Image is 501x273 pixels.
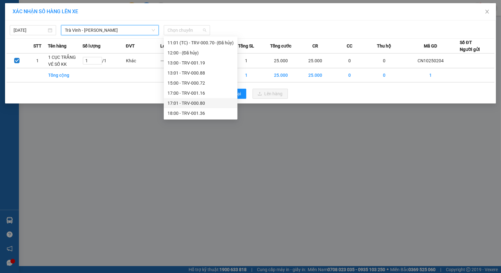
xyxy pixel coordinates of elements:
[2,43,26,50] span: Cước rồi:
[33,42,42,49] span: STT
[264,68,298,82] td: 25.000
[168,100,234,107] div: 17:01 - TRV-000.80
[401,53,460,68] td: CN10250204
[298,53,332,68] td: 25.000
[168,70,234,76] div: 13:01 - TRV-000.88
[3,12,92,18] p: GỬI:
[21,3,73,9] strong: BIÊN NHẬN GỬI HÀNG
[168,90,234,97] div: 17:00 - TRV-001.16
[48,68,82,82] td: Tổng cộng
[34,28,51,34] span: HOÀNG
[367,68,401,82] td: 0
[83,42,100,49] span: Số lượng
[48,53,82,68] td: 1 CỤC TRẮNG VÉ SỐ KK
[377,42,391,49] span: Thu hộ
[229,68,264,82] td: 1
[253,89,288,99] button: uploadLên hàng
[298,68,332,82] td: 25.000
[160,53,195,68] td: ---
[13,12,48,18] span: VP Cầu Ngang -
[151,28,155,32] span: down
[65,25,155,35] span: Trà Vinh - Hồ Chí Minh
[168,39,234,46] div: 11:01 (TC) - TRV-000.70 - (Đã hủy)
[13,8,78,14] span: XÁC NHẬN SỐ HÀNG LÊN XE
[48,42,66,49] span: Tên hàng
[229,53,264,68] td: 1
[28,43,47,50] span: 25.000
[367,53,401,68] td: 0
[168,110,234,117] div: 18:00 - TRV-001.36
[3,35,15,41] span: GIAO:
[333,68,367,82] td: 0
[14,27,47,34] input: 15/10/2025
[27,53,48,68] td: 1
[485,9,490,14] span: close
[3,28,51,34] span: 0377028730 -
[347,42,352,49] span: CC
[478,3,496,21] button: Close
[168,49,234,56] div: 12:00 - (Đã hủy)
[460,39,480,53] div: Số ĐT Người gửi
[83,53,126,68] td: / 1
[168,25,206,35] span: Chọn chuyến
[18,21,74,27] span: VP [GEOGRAPHIC_DATA]
[424,42,437,49] span: Mã GD
[168,59,234,66] div: 13:00 - TRV-001.19
[126,53,160,68] td: Khác
[264,53,298,68] td: 25.000
[333,53,367,68] td: 0
[168,80,234,86] div: 15:00 - TRV-000.72
[126,42,134,49] span: ĐVT
[160,42,180,49] span: Loại hàng
[401,68,460,82] td: 1
[312,42,318,49] span: CR
[3,21,92,27] p: NHẬN:
[270,42,291,49] span: Tổng cước
[238,42,254,49] span: Tổng SL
